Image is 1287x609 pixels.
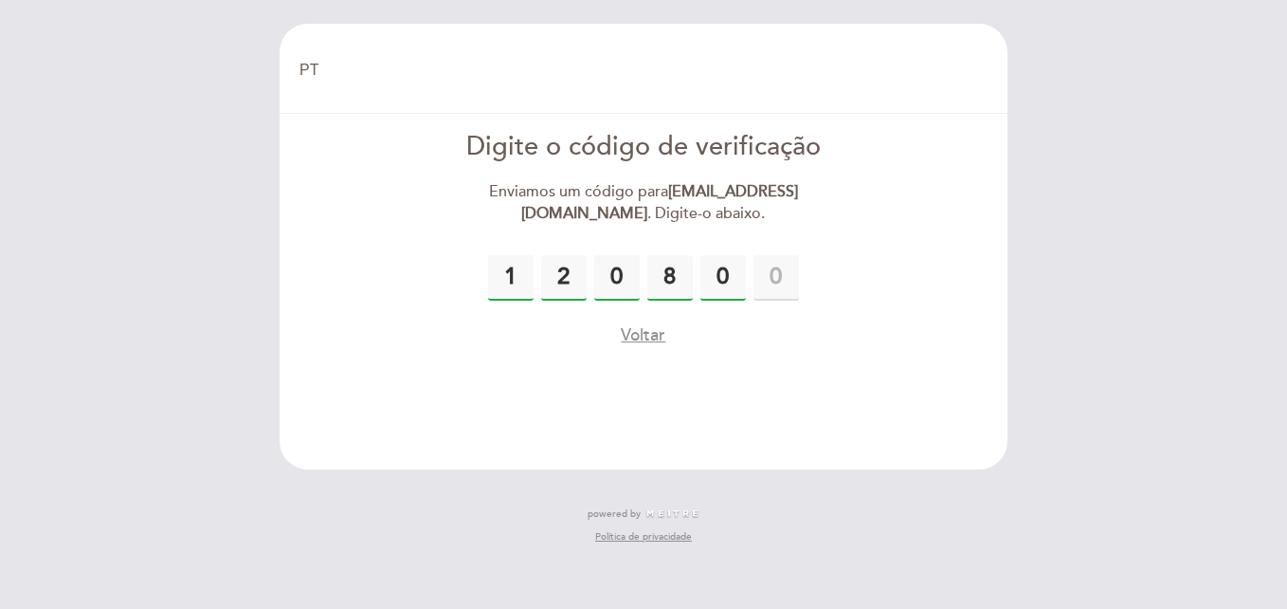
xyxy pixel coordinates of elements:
[588,507,699,521] a: powered by
[594,255,640,301] input: 0
[588,507,641,521] span: powered by
[621,323,665,347] button: Voltar
[541,255,587,301] input: 0
[645,509,699,519] img: MEITRE
[426,181,861,225] div: Enviamos um código para . Digite-o abaixo.
[426,129,861,166] div: Digite o código de verificação
[647,255,693,301] input: 0
[595,530,692,544] a: Política de privacidade
[700,255,746,301] input: 0
[753,255,799,301] input: 0
[488,255,534,301] input: 0
[521,182,798,223] strong: [EMAIL_ADDRESS][DOMAIN_NAME]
